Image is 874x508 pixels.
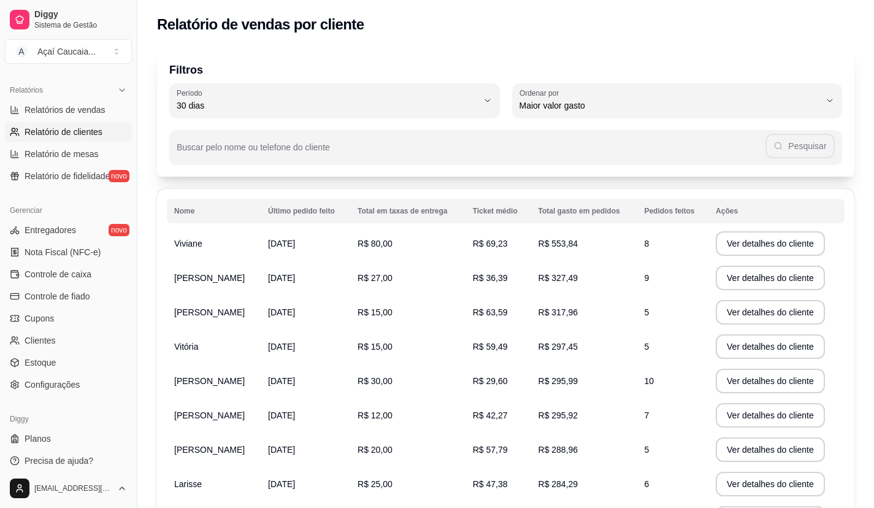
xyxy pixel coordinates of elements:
span: Precisa de ajuda? [25,455,93,467]
a: Entregadoresnovo [5,220,132,240]
span: R$ 12,00 [358,410,393,420]
span: Maior valor gasto [519,99,821,112]
span: Sistema de Gestão [34,20,127,30]
span: Relatórios de vendas [25,104,105,116]
span: [DATE] [268,342,295,352]
a: Relatório de fidelidadenovo [5,166,132,186]
a: Planos [5,429,132,448]
span: [DATE] [268,445,295,455]
a: Clientes [5,331,132,350]
a: Configurações [5,375,132,394]
th: Total gasto em pedidos [531,199,637,223]
span: [PERSON_NAME] [174,273,245,283]
th: Pedidos feitos [637,199,708,223]
span: Clientes [25,334,56,347]
span: 7 [644,410,649,420]
span: Nota Fiscal (NFC-e) [25,246,101,258]
th: Total em taxas de entrega [350,199,466,223]
span: R$ 284,29 [539,479,578,489]
span: Entregadores [25,224,76,236]
a: Relatório de mesas [5,144,132,164]
span: R$ 63,59 [473,307,508,317]
th: Último pedido feito [261,199,350,223]
span: Viviane [174,239,202,248]
span: R$ 80,00 [358,239,393,248]
div: Açaí Caucaia ... [37,45,96,58]
button: Ver detalhes do cliente [716,231,825,256]
span: [DATE] [268,239,295,248]
p: Filtros [169,61,842,79]
span: 5 [644,445,649,455]
span: [DATE] [268,307,295,317]
span: Configurações [25,379,80,391]
button: Select a team [5,39,132,64]
span: [EMAIL_ADDRESS][DOMAIN_NAME] [34,483,112,493]
span: Planos [25,433,51,445]
th: Nome [167,199,261,223]
button: Ver detalhes do cliente [716,266,825,290]
span: [PERSON_NAME] [174,445,245,455]
button: Período30 dias [169,83,500,118]
span: 8 [644,239,649,248]
a: Cupons [5,309,132,328]
span: 10 [644,376,654,386]
span: Controle de fiado [25,290,90,302]
button: Ver detalhes do cliente [716,437,825,462]
span: R$ 15,00 [358,342,393,352]
span: 5 [644,307,649,317]
span: [PERSON_NAME] [174,376,245,386]
a: Estoque [5,353,132,372]
a: Controle de fiado [5,287,132,306]
span: 30 dias [177,99,478,112]
a: Relatório de clientes [5,122,132,142]
span: R$ 25,00 [358,479,393,489]
span: Cupons [25,312,54,325]
span: R$ 47,38 [473,479,508,489]
span: R$ 327,49 [539,273,578,283]
span: R$ 57,79 [473,445,508,455]
span: Controle de caixa [25,268,91,280]
span: Diggy [34,9,127,20]
a: Relatórios de vendas [5,100,132,120]
span: 5 [644,342,649,352]
div: Gerenciar [5,201,132,220]
span: [PERSON_NAME] [174,410,245,420]
span: R$ 288,96 [539,445,578,455]
span: R$ 27,00 [358,273,393,283]
span: R$ 59,49 [473,342,508,352]
label: Período [177,88,206,98]
span: [DATE] [268,376,295,386]
button: Ver detalhes do cliente [716,369,825,393]
button: Ver detalhes do cliente [716,334,825,359]
h2: Relatório de vendas por cliente [157,15,364,34]
span: [PERSON_NAME] [174,307,245,317]
span: R$ 30,00 [358,376,393,386]
span: 6 [644,479,649,489]
span: R$ 15,00 [358,307,393,317]
span: R$ 20,00 [358,445,393,455]
span: Relatório de mesas [25,148,99,160]
label: Ordenar por [519,88,563,98]
button: [EMAIL_ADDRESS][DOMAIN_NAME] [5,474,132,503]
input: Buscar pelo nome ou telefone do cliente [177,146,765,158]
span: R$ 295,99 [539,376,578,386]
span: R$ 317,96 [539,307,578,317]
span: [DATE] [268,410,295,420]
span: [DATE] [268,479,295,489]
a: Controle de caixa [5,264,132,284]
span: A [15,45,28,58]
span: Larisse [174,479,202,489]
button: Ordenar porMaior valor gasto [512,83,843,118]
span: R$ 69,23 [473,239,508,248]
span: R$ 36,39 [473,273,508,283]
span: R$ 553,84 [539,239,578,248]
button: Ver detalhes do cliente [716,403,825,428]
span: [DATE] [268,273,295,283]
a: Nota Fiscal (NFC-e) [5,242,132,262]
span: Relatório de fidelidade [25,170,110,182]
span: Estoque [25,356,56,369]
div: Diggy [5,409,132,429]
span: R$ 42,27 [473,410,508,420]
span: Relatório de clientes [25,126,102,138]
button: Ver detalhes do cliente [716,472,825,496]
